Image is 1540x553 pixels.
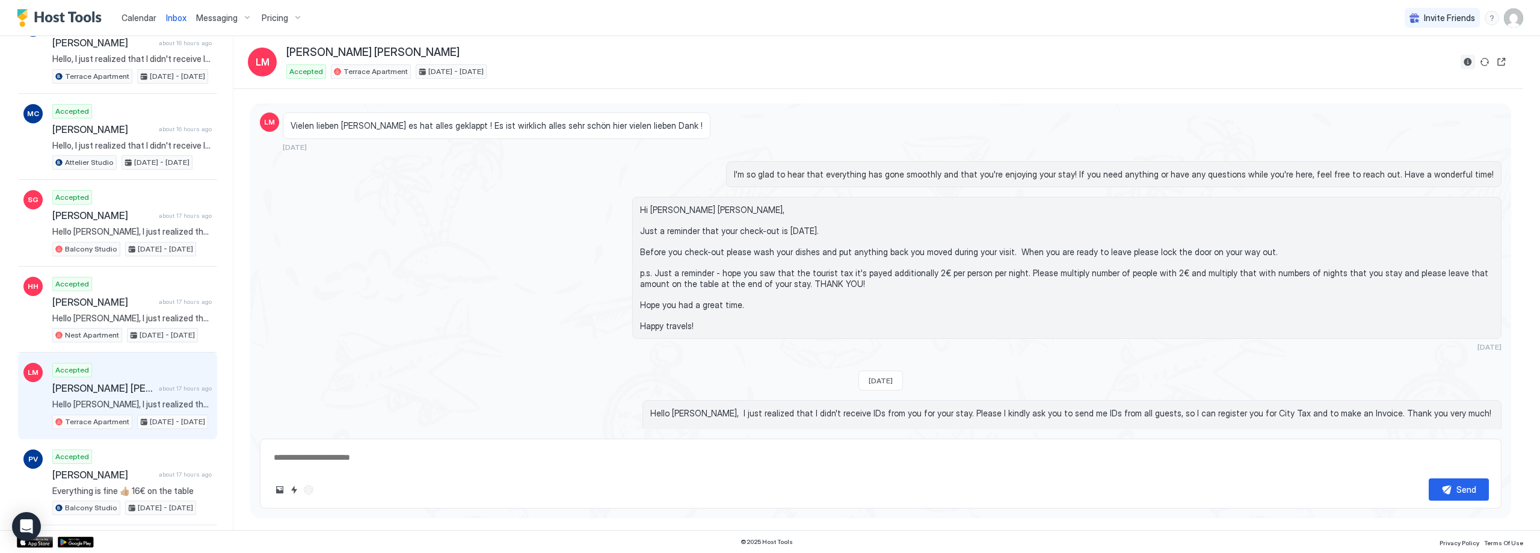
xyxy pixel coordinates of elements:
span: Accepted [55,192,89,203]
span: Nest Apartment [65,330,119,341]
span: Hi [PERSON_NAME] [PERSON_NAME], Just a reminder that your check-out is [DATE]. Before you check-o... [640,205,1494,331]
a: Privacy Policy [1440,536,1479,548]
button: Send [1429,478,1489,501]
span: LM [256,55,269,69]
span: SG [28,194,38,205]
span: [DATE] - [DATE] [138,502,193,513]
span: LM [264,117,275,128]
span: [DATE] - [DATE] [138,244,193,255]
span: [PERSON_NAME] [52,469,154,481]
span: MC [27,108,39,119]
span: Calendar [122,13,156,23]
span: Hello [PERSON_NAME], I just realized that I didn't receive IDs from you for your stay. Please I k... [52,399,212,410]
div: Send [1456,483,1476,496]
span: Attelier Studio [65,157,114,168]
button: Reservation information [1461,55,1475,69]
div: menu [1485,11,1499,25]
span: about 17 hours ago [159,385,212,392]
span: Messaging [196,13,238,23]
span: Accepted [55,451,89,462]
span: [DATE] - [DATE] [140,330,195,341]
a: App Store [17,537,53,548]
span: [PERSON_NAME] [52,209,154,221]
span: Hello, I just realized that I didn't receive IDs from you for your stay. Please I kindly ask you ... [52,140,212,151]
span: [DATE] - [DATE] [134,157,189,168]
span: Accepted [55,365,89,375]
span: Terrace Apartment [343,66,408,77]
span: [DATE] - [DATE] [150,416,205,427]
span: Hello [PERSON_NAME], I just realized that I didn't receive ID from you for your stay. Please I ki... [52,226,212,237]
a: Google Play Store [58,537,94,548]
span: Pricing [262,13,288,23]
span: [PERSON_NAME] [52,37,154,49]
span: about 17 hours ago [159,471,212,478]
button: Sync reservation [1477,55,1492,69]
a: Terms Of Use [1484,536,1523,548]
span: Hello [PERSON_NAME], I just realized that I received only ONE ID from you for your stay. Please I... [52,313,212,324]
span: Accepted [289,66,323,77]
span: Balcony Studio [65,502,117,513]
a: Calendar [122,11,156,24]
span: [DATE] [283,143,307,152]
a: Host Tools Logo [17,9,107,27]
span: Accepted [55,106,89,117]
span: [DATE] - [DATE] [150,71,205,82]
div: User profile [1504,8,1523,28]
span: Inbox [166,13,186,23]
span: LM [28,367,38,378]
span: Vielen lieben [PERSON_NAME] es hat alles geklappt ! Es ist wirklich alles sehr schön hier vielen ... [291,120,703,131]
span: Accepted [55,279,89,289]
span: Terrace Apartment [65,71,129,82]
span: about 16 hours ago [159,125,212,133]
button: Upload image [273,483,287,497]
span: I'm so glad to hear that everything has gone smoothly and that you're enjoying your stay! If you ... [734,169,1494,180]
span: [PERSON_NAME] [PERSON_NAME] [52,382,154,394]
span: Privacy Policy [1440,539,1479,546]
span: Terrace Apartment [65,416,129,427]
button: Open reservation [1494,55,1509,69]
span: Hello, I just realized that I didn't receive IDs from you for your stay. Please I kindly ask you ... [52,54,212,64]
span: Terms Of Use [1484,539,1523,546]
span: about 16 hours ago [159,39,212,47]
span: about 17 hours ago [159,212,212,220]
a: Inbox [166,11,186,24]
span: [DATE] - [DATE] [428,66,484,77]
span: HH [28,281,38,292]
span: © 2025 Host Tools [741,538,793,546]
span: [DATE] [1477,342,1501,351]
div: Open Intercom Messenger [12,512,41,541]
span: Balcony Studio [65,244,117,255]
span: Invite Friends [1424,13,1475,23]
span: [DATE] [869,376,893,385]
span: Everything is fine 👍🏼 16€ on the table [52,486,212,496]
span: [PERSON_NAME] [PERSON_NAME] [286,46,460,60]
span: Hello [PERSON_NAME], I just realized that I didn't receive IDs from you for your stay. Please I k... [650,408,1494,461]
span: [PERSON_NAME] [52,123,154,135]
span: PV [28,454,38,465]
span: [PERSON_NAME] [52,296,154,308]
span: about 17 hours ago [159,298,212,306]
button: Quick reply [287,483,301,497]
